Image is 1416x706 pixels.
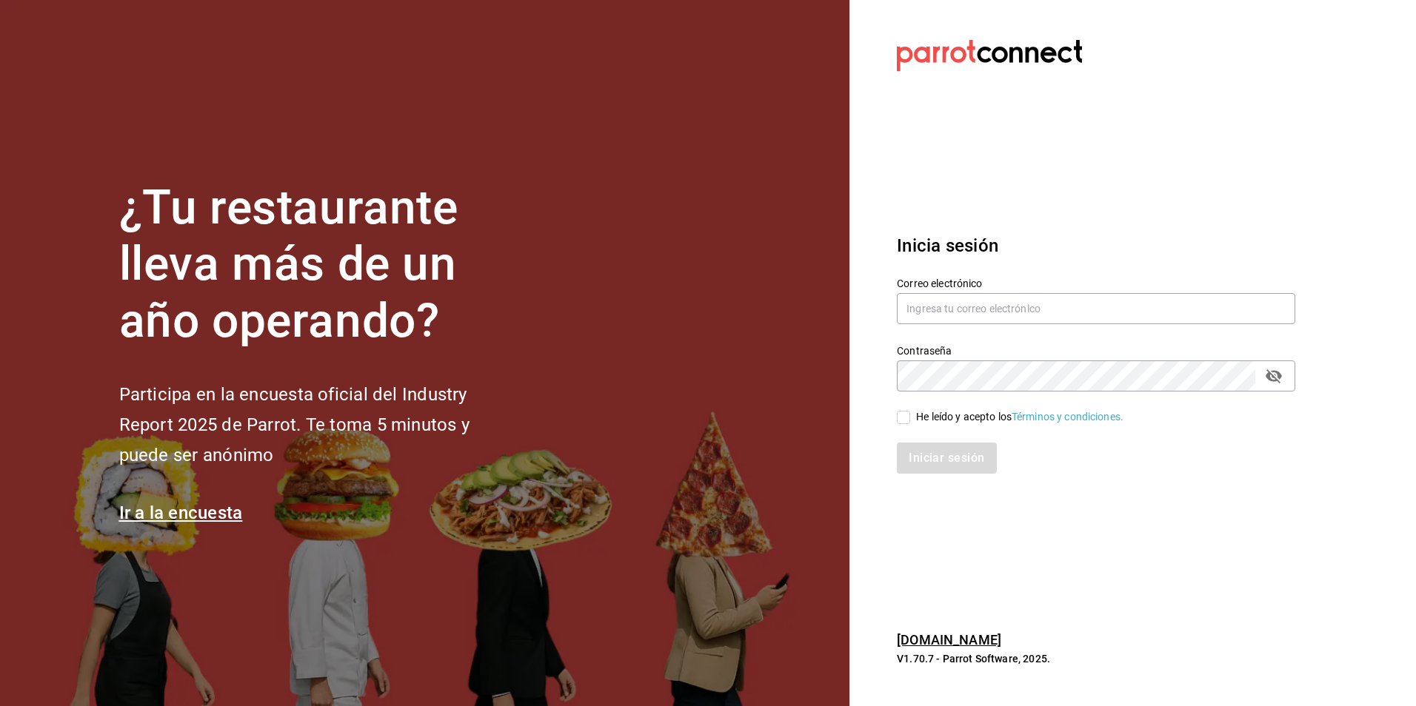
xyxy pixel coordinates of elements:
h3: Inicia sesión [897,232,1295,259]
p: V1.70.7 - Parrot Software, 2025. [897,651,1295,666]
a: Ir a la encuesta [119,502,243,523]
h1: ¿Tu restaurante lleva más de un año operando? [119,180,519,350]
label: Contraseña [897,345,1295,355]
input: Ingresa tu correo electrónico [897,293,1295,324]
div: He leído y acepto los [916,409,1123,425]
label: Correo electrónico [897,278,1295,288]
a: Términos y condiciones. [1012,411,1123,423]
h2: Participa en la encuesta oficial del Industry Report 2025 de Parrot. Te toma 5 minutos y puede se... [119,380,519,470]
a: [DOMAIN_NAME] [897,632,1001,648]
button: passwordField [1261,363,1286,389]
